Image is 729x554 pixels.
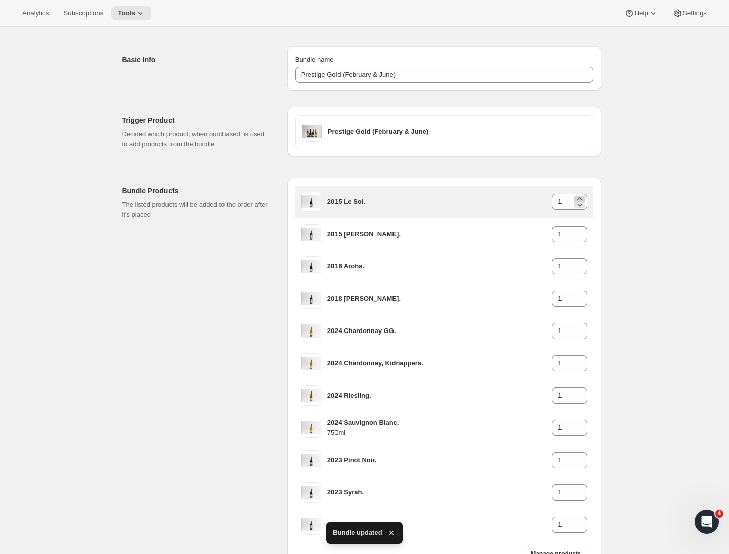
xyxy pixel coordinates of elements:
[327,418,552,428] h3: 2024 Sauvignon Blanc.
[22,9,49,17] span: Analytics
[118,9,135,17] span: Tools
[295,67,593,83] input: ie. Smoothie box
[122,54,271,65] h2: Basic Info
[327,294,552,304] h3: 2018 [PERSON_NAME].
[295,56,334,63] span: Bundle name
[327,326,552,336] h3: 2024 Chardonnay GG.
[122,129,271,149] p: Decided which product, when purchased, is used to add products from the bundle
[327,197,552,207] h3: 2015 Le Sol.
[122,200,271,220] p: The listed products will be added to the order after it's placed
[122,115,271,125] h2: Trigger Product
[327,391,552,401] h3: 2024 Riesling.
[618,6,664,20] button: Help
[327,455,552,465] h3: 2023 Pinot Noir.
[327,358,552,368] h3: 2024 Chardonnay, Kidnappers.
[122,186,271,196] h2: Bundle Products
[57,6,109,20] button: Subscriptions
[666,6,713,20] button: Settings
[327,229,552,239] h3: 2015 [PERSON_NAME].
[111,6,151,20] button: Tools
[332,528,382,538] span: Bundle updated
[327,261,552,271] h3: 2016 Aroha.
[327,428,552,438] h4: 750ml
[634,9,648,17] span: Help
[715,510,723,518] span: 4
[327,520,552,530] h3: 2023 Te Kahu.
[63,9,103,17] span: Subscriptions
[695,510,719,534] iframe: Intercom live chat
[328,127,587,137] h3: Prestige Gold (February & June)
[683,9,707,17] span: Settings
[16,6,55,20] button: Analytics
[327,487,552,497] h3: 2023 Syrah.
